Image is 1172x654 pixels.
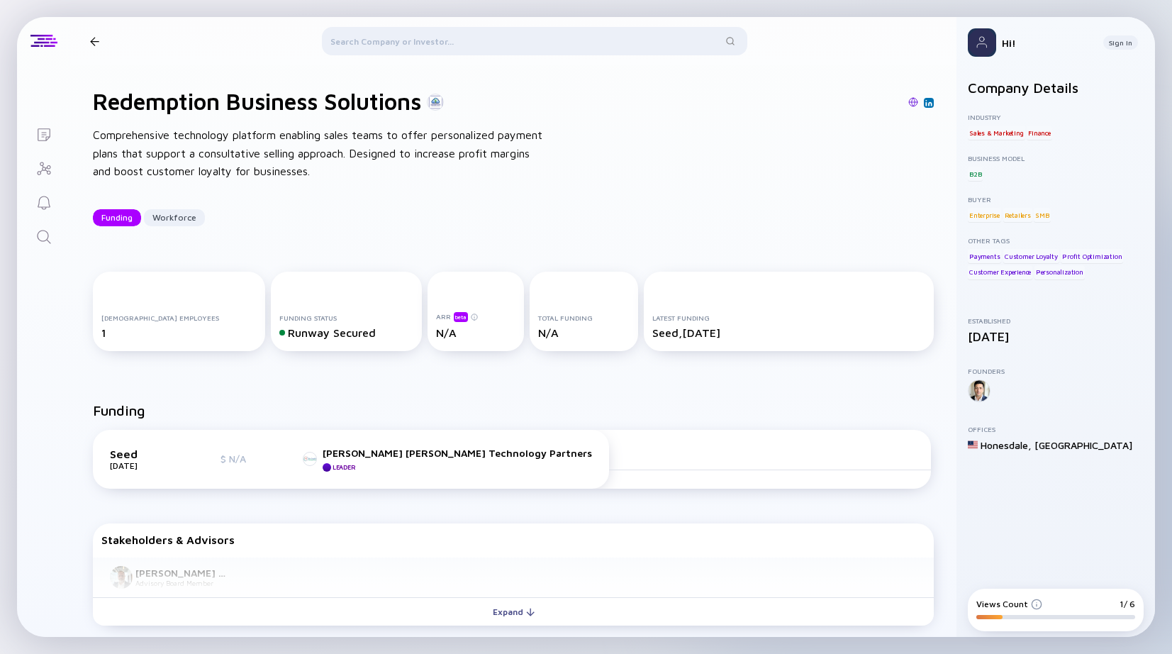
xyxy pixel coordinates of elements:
div: Business Model [968,154,1144,162]
div: Seed [110,448,181,460]
div: Finance [1027,126,1052,140]
div: SMB [1034,208,1050,222]
div: [DEMOGRAPHIC_DATA] Employees [101,314,257,322]
div: beta [454,312,468,322]
div: $ N/A [221,453,263,465]
div: [PERSON_NAME] [PERSON_NAME] Technology Partners [323,447,592,459]
div: [DATE] [110,460,181,471]
div: B2B [968,167,983,181]
div: Hi! [1002,37,1092,49]
a: Search [17,218,70,253]
div: Stakeholders & Advisors [101,533,925,546]
a: Lists [17,116,70,150]
div: Workforce [144,206,205,228]
div: Founders [968,367,1144,375]
h2: Funding [93,402,145,419]
div: [DATE] [968,329,1144,344]
img: Profile Picture [968,28,996,57]
div: Buyer [968,195,1144,204]
a: Reminders [17,184,70,218]
div: Offices [968,425,1144,433]
button: Sign In [1103,35,1138,50]
div: Funding [93,206,141,228]
div: Runway Secured [279,326,413,339]
div: Funding Status [279,314,413,322]
div: Comprehensive technology platform enabling sales teams to offer personalized payment plans that s... [93,126,547,181]
button: Expand [93,597,934,626]
h1: Redemption Business Solutions [93,88,421,115]
img: Redemption Business Solutions Linkedin Page [925,99,932,106]
div: Seed, [DATE] [652,326,925,339]
div: ARR [436,311,515,322]
div: Views Count [976,599,1042,609]
div: 1 [101,326,257,339]
div: Retailers [1003,208,1032,222]
div: N/A [436,326,515,339]
h2: Company Details [968,79,1144,96]
div: Customer Loyalty [1003,249,1059,263]
img: United States Flag [968,440,978,450]
div: Sales & Marketing [968,126,1025,140]
div: Honesdale , [981,439,1032,451]
div: Expand [484,601,543,623]
div: Leader [333,463,355,471]
div: Latest Funding [652,314,925,322]
div: [GEOGRAPHIC_DATA] [1034,439,1132,451]
div: Profit Optimization [1061,249,1123,263]
button: Workforce [144,209,205,226]
img: Redemption Business Solutions Website [908,97,918,107]
div: Industry [968,113,1144,121]
div: N/A [538,326,630,339]
div: Personalization [1034,265,1085,279]
div: Customer Experience [968,265,1032,279]
div: Enterprise [968,208,1001,222]
div: 1/ 6 [1120,599,1135,609]
div: Other Tags [968,236,1144,245]
a: [PERSON_NAME] [PERSON_NAME] Technology PartnersLeader [303,447,592,472]
div: Payments [968,249,1001,263]
button: Funding [93,209,141,226]
div: Total Funding [538,314,630,322]
a: Investor Map [17,150,70,184]
div: Established [968,316,1144,325]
